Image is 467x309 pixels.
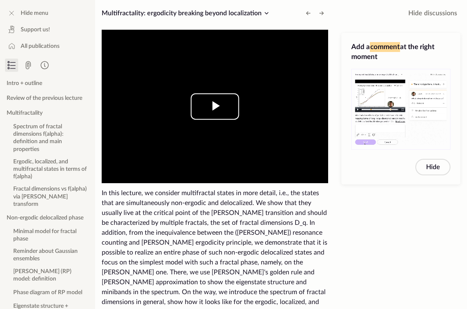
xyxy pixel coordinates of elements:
span: Multifractality: ergodicity breaking beyond localization [102,10,262,17]
span: Hide discussions [408,8,457,18]
span: Support us! [21,26,50,34]
button: Play Video [191,93,239,120]
button: Multifractality: ergodicity breaking beyond localization [98,7,275,20]
span: comment [370,42,400,52]
span: Hide menu [21,9,48,17]
span: All publications [21,42,60,50]
h3: Add a at the right moment [351,42,450,62]
div: Video Player [102,30,328,183]
button: Hide [415,159,450,175]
